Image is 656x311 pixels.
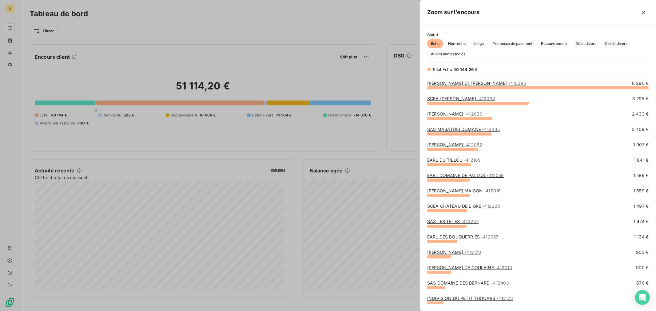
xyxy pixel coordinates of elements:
[484,188,501,193] span: - 412016
[508,81,526,86] span: - 410295
[444,39,469,48] button: Non-échu
[495,265,512,270] span: - 412010
[482,127,500,132] span: - 412435
[427,111,482,116] a: [PERSON_NAME]
[427,265,512,270] a: [PERSON_NAME] DE COULAINE
[427,81,526,86] a: [PERSON_NAME] ET [PERSON_NAME]
[632,80,649,86] span: 8 290 €
[427,234,498,239] a: EARL DES BOUQUERRIES
[636,249,649,255] span: 903 €
[491,280,509,285] span: - 412403
[427,280,509,285] a: SAS DOMAINE DES BERNARD
[634,157,649,163] span: 1 641 €
[632,126,649,132] span: 2 409 €
[471,39,487,48] button: Litige
[432,67,452,72] span: Total Échu
[635,290,650,305] div: Open Intercom Messenger
[427,250,481,255] a: [PERSON_NAME]
[537,39,571,48] button: Recouvrement
[572,39,600,48] button: Débit divers
[427,49,469,59] button: Avoirs non associés
[427,127,500,132] a: SAS MASATHIS DOMANE
[461,219,479,224] span: - 412237
[481,234,498,239] span: - 412057
[427,8,480,17] h5: Zoom sur l’encours
[489,39,536,48] button: Promesse de paiement
[633,172,649,179] span: 1 589 €
[486,173,504,178] span: - 412059
[477,96,495,101] span: - 412032
[632,96,649,102] span: 3 798 €
[633,203,649,209] span: 1 497 €
[633,142,649,148] span: 1 907 €
[420,80,656,304] div: grid
[482,203,500,209] span: - 412223
[427,96,495,101] a: SCEA [PERSON_NAME]
[464,157,481,163] span: - 412189
[632,111,649,117] span: 2 433 €
[634,234,649,240] span: 1 134 €
[601,39,631,48] button: Crédit divers
[464,250,481,255] span: - 412170
[427,219,479,224] a: SAS LES TETES
[427,157,481,163] a: EARL DU TILLOU
[427,32,649,37] span: Statut
[496,296,513,301] span: - 412173
[464,111,482,116] span: - 412020
[633,188,649,194] span: 1 589 €
[464,142,482,147] span: - 412082
[454,67,478,72] span: 40 144,26 €
[634,218,649,225] span: 1 474 €
[427,39,443,48] button: Échu
[427,203,500,209] a: SCEA CHATEAU DE LIGRE
[427,188,501,193] a: [PERSON_NAME] MAISON
[636,265,649,271] span: 900 €
[427,173,504,178] a: EARL DOMAINE DE PALLUS
[427,296,513,301] a: INDIVISION DU PETIT THOUARS
[636,280,649,286] span: 670 €
[427,142,482,147] a: [PERSON_NAME]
